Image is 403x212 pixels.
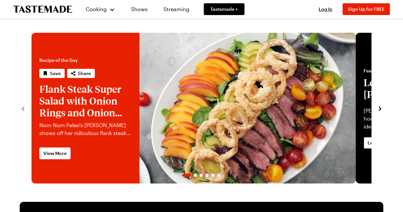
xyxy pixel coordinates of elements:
span: Tastemade + [210,6,238,12]
button: Cooking [85,1,115,17]
span: View More [43,150,67,157]
span: Go to slide 4 [205,174,209,177]
a: View More [39,147,71,159]
span: Share [78,70,91,77]
span: Learn More [368,140,393,146]
div: 1 / 6 [32,33,356,183]
span: Go to slide 1 [183,174,191,177]
button: navigate to next item [377,104,383,112]
a: Learn More [364,137,397,149]
span: Go to slide 5 [211,174,215,177]
span: Sign Up for FREE [348,6,385,12]
span: Save [50,70,61,77]
a: Tastemade + [204,3,244,15]
button: Share [67,69,95,78]
button: Sign Up for FREE [343,3,390,15]
button: Save recipe [39,69,65,78]
button: Log In [312,6,339,12]
span: Go to slide 6 [217,174,221,177]
span: Log In [319,6,332,12]
span: Go to slide 2 [194,174,197,177]
span: Cooking [86,6,107,12]
button: navigate to previous item [20,104,26,112]
span: Go to slide 3 [200,174,203,177]
a: To Tastemade Home Page [13,6,72,13]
